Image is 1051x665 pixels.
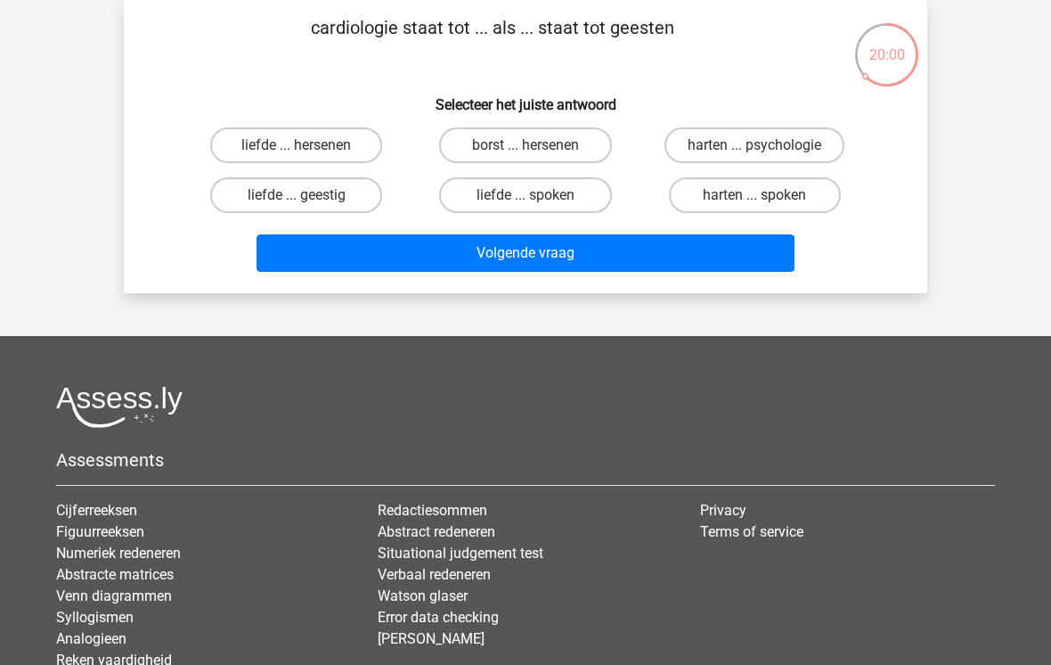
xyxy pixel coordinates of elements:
a: Verbaal redeneren [378,566,491,583]
a: Terms of service [700,523,803,540]
p: cardiologie staat tot ... als ... staat tot geesten [152,14,832,68]
label: harten ... spoken [669,177,841,213]
button: Volgende vraag [257,234,795,272]
label: liefde ... hersenen [210,127,382,163]
a: Venn diagrammen [56,587,172,604]
h5: Assessments [56,449,995,471]
a: Situational judgement test [378,545,543,562]
a: Privacy [700,502,746,519]
img: Assessly logo [56,386,183,428]
a: Redactiesommen [378,502,487,519]
a: Error data checking [378,609,499,626]
a: Abstracte matrices [56,566,174,583]
a: Cijferreeksen [56,502,137,519]
a: Abstract redeneren [378,523,495,540]
a: Numeriek redeneren [56,545,181,562]
label: liefde ... geestig [210,177,382,213]
label: borst ... hersenen [439,127,611,163]
h6: Selecteer het juiste antwoord [152,82,899,113]
a: Watson glaser [378,587,468,604]
label: harten ... psychologie [664,127,844,163]
a: Figuurreeksen [56,523,144,540]
a: Analogieen [56,630,126,647]
a: Syllogismen [56,609,134,626]
a: [PERSON_NAME] [378,630,485,647]
label: liefde ... spoken [439,177,611,213]
div: 20:00 [853,21,920,66]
